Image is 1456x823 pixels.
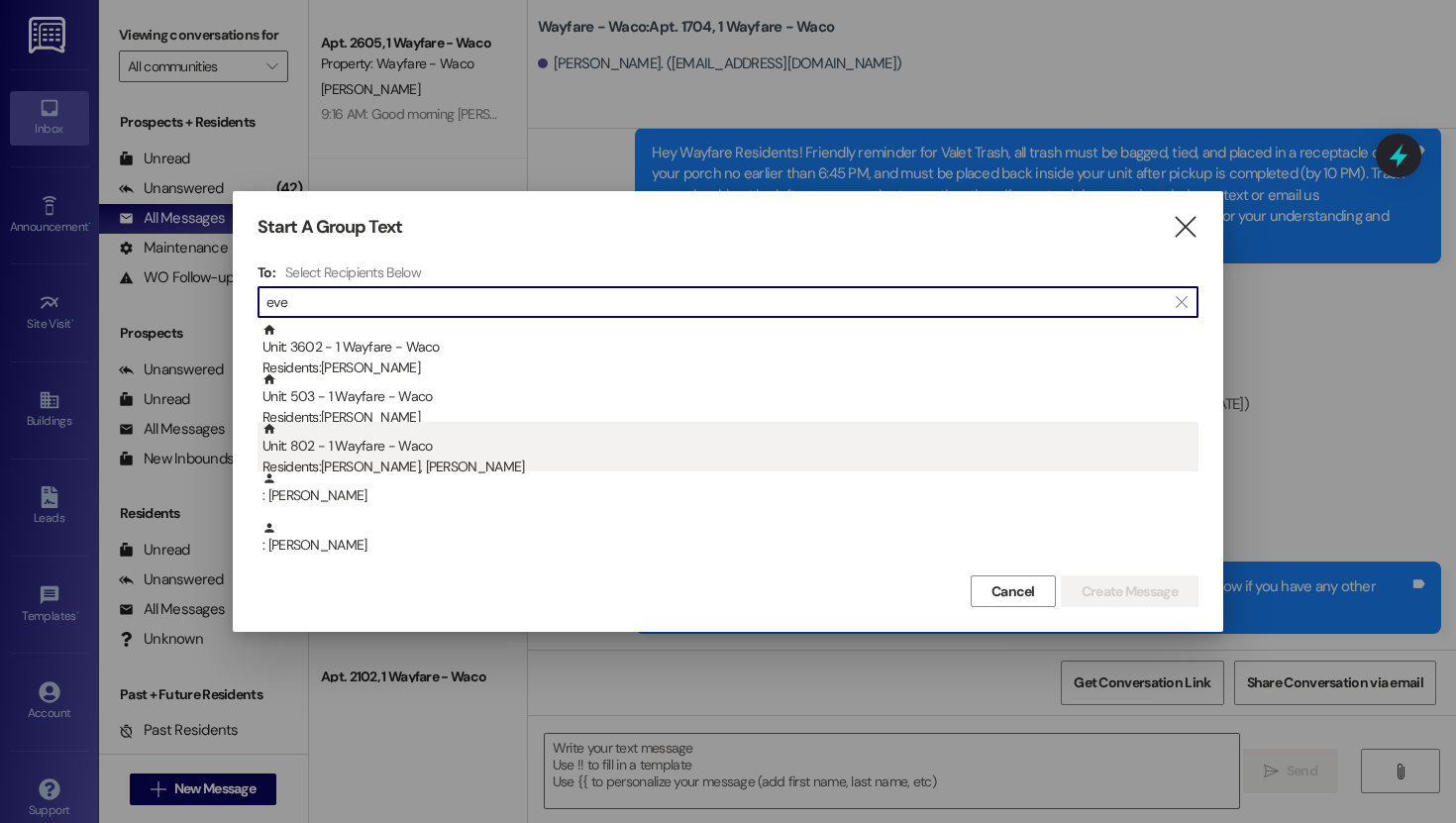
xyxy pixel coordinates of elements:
div: : [PERSON_NAME] [258,521,1198,570]
button: Cancel [971,575,1056,607]
div: Unit: 802 - 1 Wayfare - Waco [262,422,1198,478]
div: : [PERSON_NAME] [258,471,1198,521]
div: Unit: 3602 - 1 Wayfare - Waco [262,323,1198,379]
button: Create Message [1061,575,1198,607]
h4: Select Recipients Below [285,263,421,281]
span: Cancel [991,581,1035,602]
input: Search for any contact or apartment [266,288,1166,316]
div: Residents: [PERSON_NAME], [PERSON_NAME] [262,457,1198,477]
div: Residents: [PERSON_NAME] [262,358,1198,378]
div: : [PERSON_NAME] [262,521,1198,556]
i:  [1176,294,1187,310]
div: : [PERSON_NAME] [262,471,1198,506]
button: Clear text [1166,287,1197,317]
h3: Start A Group Text [258,216,402,239]
h3: To: [258,263,275,281]
i:  [1172,217,1198,238]
div: Residents: [PERSON_NAME] [262,407,1198,428]
div: Unit: 503 - 1 Wayfare - Waco [262,372,1198,429]
div: Unit: 3602 - 1 Wayfare - WacoResidents:[PERSON_NAME] [258,323,1198,372]
div: Unit: 503 - 1 Wayfare - WacoResidents:[PERSON_NAME] [258,372,1198,422]
span: Create Message [1082,581,1178,602]
div: Unit: 802 - 1 Wayfare - WacoResidents:[PERSON_NAME], [PERSON_NAME] [258,422,1198,471]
